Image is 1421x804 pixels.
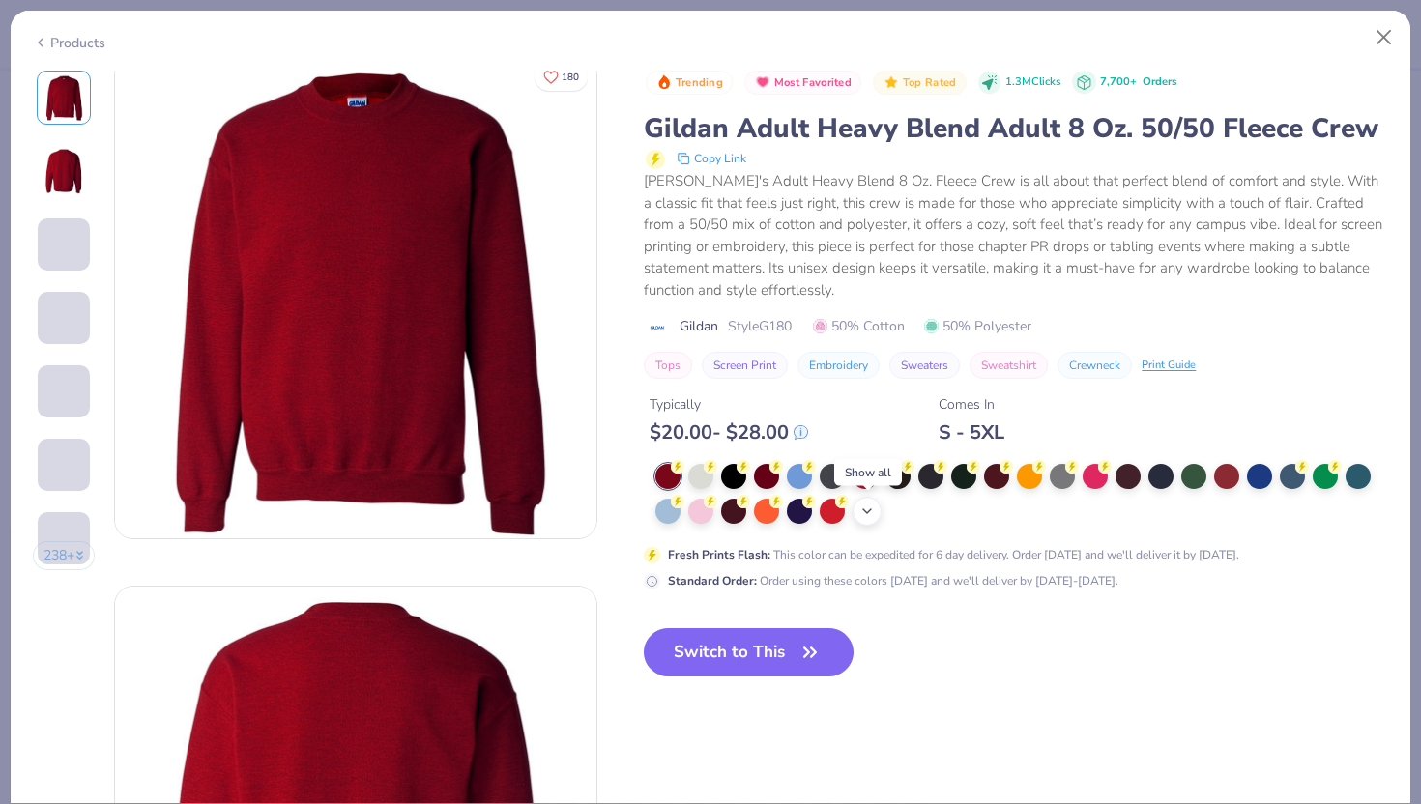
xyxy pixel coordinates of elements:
img: User generated content [38,491,41,543]
span: 50% Polyester [924,316,1031,336]
div: Gildan Adult Heavy Blend Adult 8 Oz. 50/50 Fleece Crew [644,110,1388,147]
button: 238+ [33,541,96,570]
button: Embroidery [797,352,880,379]
button: Like [535,63,588,91]
button: Badge Button [744,71,861,96]
img: User generated content [38,271,41,323]
button: Sweatshirt [970,352,1048,379]
span: Most Favorited [774,77,852,88]
img: User generated content [38,417,41,470]
div: Comes In [939,394,1004,415]
button: Tops [644,352,692,379]
div: Order using these colors [DATE] and we'll deliver by [DATE]-[DATE]. [668,572,1118,589]
button: Close [1366,19,1403,56]
span: 180 [562,72,579,82]
div: S - 5XL [939,420,1004,445]
img: Most Favorited sort [755,74,770,90]
div: Show all [834,459,902,486]
img: Top Rated sort [884,74,899,90]
img: Front [41,74,87,121]
span: 50% Cotton [813,316,905,336]
div: This color can be expedited for 6 day delivery. Order [DATE] and we'll deliver it by [DATE]. [668,546,1239,563]
button: copy to clipboard [671,147,752,170]
strong: Standard Order : [668,573,757,589]
button: Crewneck [1058,352,1132,379]
span: Orders [1143,74,1176,89]
button: Badge Button [646,71,733,96]
span: 1.3M Clicks [1005,74,1060,91]
button: Sweaters [889,352,960,379]
img: Front [115,57,596,538]
div: Print Guide [1142,358,1196,374]
div: Products [33,33,105,53]
div: $ 20.00 - $ 28.00 [650,420,808,445]
img: User generated content [38,564,41,617]
div: Typically [650,394,808,415]
span: Top Rated [903,77,957,88]
span: Gildan [680,316,718,336]
div: [PERSON_NAME]'s Adult Heavy Blend 8 Oz. Fleece Crew is all about that perfect blend of comfort an... [644,170,1388,301]
button: Badge Button [873,71,966,96]
img: Back [41,148,87,194]
button: Screen Print [702,352,788,379]
img: User generated content [38,344,41,396]
strong: Fresh Prints Flash : [668,547,770,562]
img: brand logo [644,320,670,335]
div: 7,700+ [1100,74,1176,91]
span: Style G180 [728,316,792,336]
span: Trending [676,77,723,88]
img: Trending sort [656,74,672,90]
button: Switch to This [644,628,854,676]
